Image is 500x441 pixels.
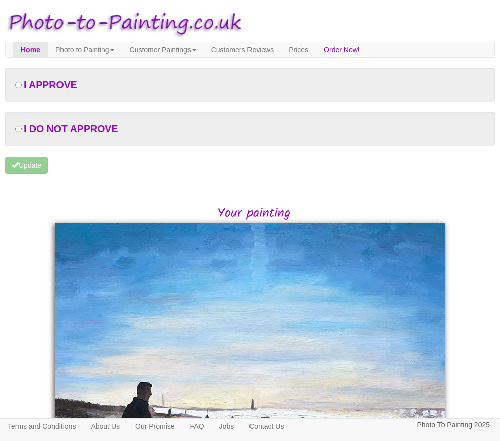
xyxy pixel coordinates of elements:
[13,206,495,221] h2: Your painting
[24,79,77,90] span: I APPROVE
[24,123,118,134] span: I DO NOT APPROVE
[128,419,182,434] a: Our Promise
[13,42,48,57] a: Home
[204,42,281,57] a: Customers Reviews
[212,419,242,434] a: Jobs
[122,42,204,57] a: Customer Paintings
[83,419,128,434] a: About Us
[48,42,122,57] a: Photo to Painting
[281,42,316,57] a: Prices
[182,419,212,434] a: FAQ
[241,419,291,434] a: Contact Us
[316,42,367,57] a: Order Now!
[417,419,490,431] p: Photo To Painting 2025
